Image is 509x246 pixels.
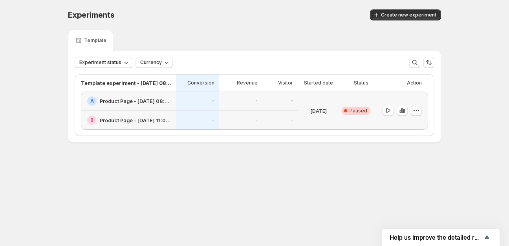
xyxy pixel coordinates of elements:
[212,117,214,123] p: -
[381,12,436,18] span: Create new experiment
[407,80,422,86] p: Action
[255,117,258,123] p: -
[75,57,132,68] button: Experiment status
[291,98,293,104] p: -
[354,80,368,86] p: Status
[304,80,333,86] p: Started date
[68,10,115,20] span: Experiments
[90,98,94,104] h2: A
[140,59,162,66] span: Currency
[79,59,121,66] span: Experiment status
[187,80,214,86] p: Conversion
[100,116,171,124] h2: Product Page - [DATE] 11:04:15
[90,117,93,123] h2: B
[84,37,106,44] p: Template
[310,107,327,115] p: [DATE]
[291,117,293,123] p: -
[237,80,258,86] p: Revenue
[423,57,434,68] button: Sort the results
[390,234,482,241] span: Help us improve the detailed report for A/B campaigns
[81,79,171,87] p: Template experiment - [DATE] 08:07:57
[350,108,367,114] span: Paused
[100,97,171,105] h2: Product Page - [DATE] 08:02:59
[255,98,258,104] p: -
[212,98,214,104] p: -
[135,57,173,68] button: Currency
[278,80,293,86] p: Visitor
[370,9,441,20] button: Create new experiment
[390,233,492,242] button: Show survey - Help us improve the detailed report for A/B campaigns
